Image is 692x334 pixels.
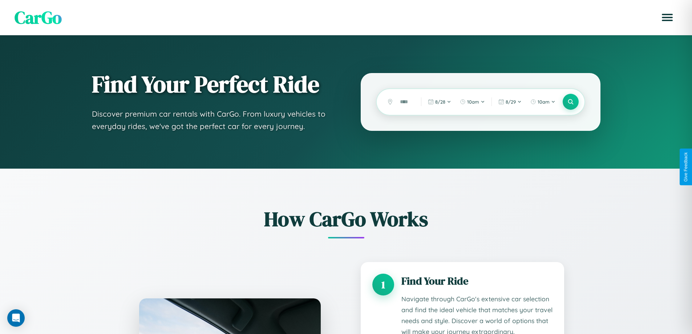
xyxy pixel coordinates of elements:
span: 10am [538,99,550,105]
div: Give Feedback [683,152,688,182]
div: Open Intercom Messenger [7,309,25,327]
button: 8/28 [424,96,455,108]
h1: Find Your Perfect Ride [92,72,332,97]
span: 8 / 29 [506,99,516,105]
h2: How CarGo Works [128,205,564,233]
span: CarGo [15,5,62,29]
button: 10am [456,96,489,108]
p: Discover premium car rentals with CarGo. From luxury vehicles to everyday rides, we've got the pe... [92,108,332,132]
span: 10am [467,99,479,105]
span: 8 / 28 [435,99,445,105]
button: Open menu [657,7,677,28]
h3: Find Your Ride [401,274,553,288]
div: 1 [372,274,394,295]
button: 10am [527,96,559,108]
button: 8/29 [495,96,525,108]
